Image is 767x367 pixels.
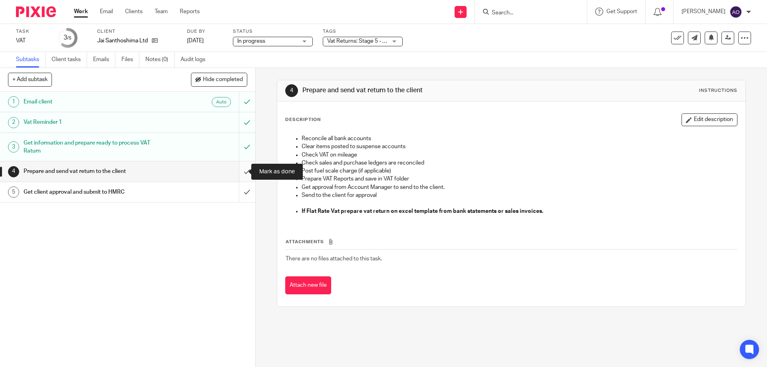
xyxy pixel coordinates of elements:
[64,33,72,42] div: 3
[24,96,162,108] h1: Email client
[286,240,324,244] span: Attachments
[24,186,162,198] h1: Get client approval and submit to HMRC
[155,8,168,16] a: Team
[237,38,265,44] span: In progress
[285,276,331,294] button: Attach new file
[285,84,298,97] div: 4
[302,183,737,191] p: Get approval from Account Manager to send to the client.
[302,135,737,143] p: Reconcile all bank accounts
[729,6,742,18] img: svg%3E
[682,8,725,16] p: [PERSON_NAME]
[8,141,19,153] div: 3
[97,28,177,35] label: Client
[212,97,231,107] div: Auto
[491,10,563,17] input: Search
[24,137,162,157] h1: Get information and prepare ready to process VAT Raturn
[302,208,543,214] strong: If Flat Rate Vat prepare vat return on excel template from bank statements or sales invoices.
[187,28,223,35] label: Due by
[699,87,737,94] div: Instructions
[145,52,175,67] a: Notes (0)
[100,8,113,16] a: Email
[302,159,737,167] p: Check sales and purchase ledgers are reconciled
[16,52,46,67] a: Subtasks
[24,116,162,128] h1: Vat Reminder 1
[16,6,56,17] img: Pixie
[285,117,321,123] p: Description
[233,28,313,35] label: Status
[323,28,403,35] label: Tags
[8,166,19,177] div: 4
[8,117,19,128] div: 2
[24,165,162,177] h1: Prepare and send vat return to the client
[181,52,211,67] a: Audit logs
[203,77,243,83] span: Hide completed
[302,191,737,199] p: Send to the client for approval
[606,9,637,14] span: Get Support
[93,52,115,67] a: Emails
[302,175,737,183] p: Prepare VAT Reports and save in VAT folder
[125,8,143,16] a: Clients
[67,36,72,40] small: /5
[8,186,19,198] div: 5
[16,28,48,35] label: Task
[16,37,48,45] div: VAT
[327,38,478,44] span: Vat Returns: Stage 5 - Returns Submitted & Receipt In Folder
[8,96,19,107] div: 1
[286,256,382,262] span: There are no files attached to this task.
[302,167,737,175] p: Post fuel scale charge (if applicable)
[8,73,52,86] button: + Add subtask
[180,8,200,16] a: Reports
[302,151,737,159] p: Check VAT on mileage
[121,52,139,67] a: Files
[302,143,737,151] p: Clear items posted to suspense accounts
[97,37,148,45] p: Jai Santhoshima Ltd
[52,52,87,67] a: Client tasks
[302,86,529,95] h1: Prepare and send vat return to the client
[682,113,737,126] button: Edit description
[74,8,88,16] a: Work
[187,38,204,44] span: [DATE]
[191,73,247,86] button: Hide completed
